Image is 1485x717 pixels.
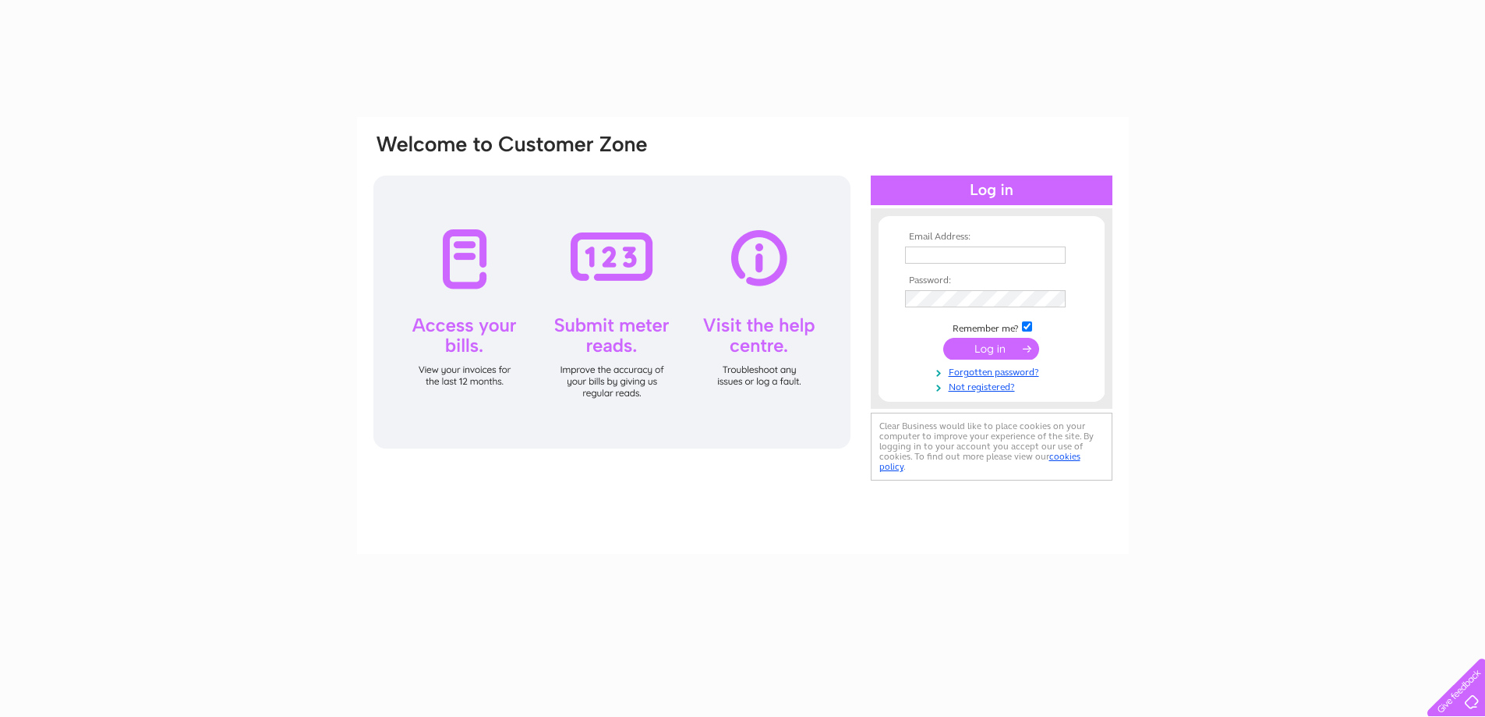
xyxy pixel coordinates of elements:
[901,319,1082,335] td: Remember me?
[905,378,1082,393] a: Not registered?
[943,338,1039,360] input: Submit
[871,413,1112,481] div: Clear Business would like to place cookies on your computer to improve your experience of the sit...
[905,364,1082,378] a: Forgotten password?
[879,451,1080,472] a: cookies policy
[901,232,1082,243] th: Email Address:
[901,275,1082,286] th: Password:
